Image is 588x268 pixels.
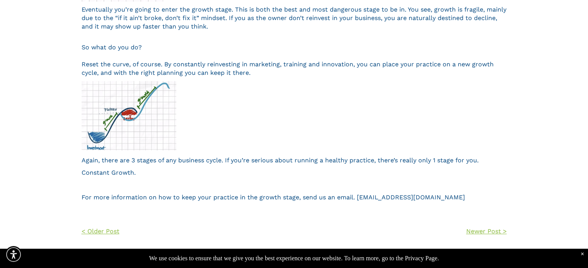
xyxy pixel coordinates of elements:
span: So what do you do? [82,44,142,51]
a: Newer Post > [294,219,507,244]
span: Again, there are 3 stages of any business cycle. If you’re serious about running a healthy practi... [82,157,479,176]
p: < Older Post [82,225,294,238]
span: Eventually you’re going to enter the growth stage. This is both the best and most dangerous stage... [82,6,506,30]
p: Newer Post > [294,225,507,238]
span: For more information on how to keep your practice in the growth stage, send us an email. [EMAIL_A... [82,194,465,201]
div: Accessibility Menu [5,246,22,263]
span: Reset the curve, of course. By constantly reinvesting in marketing, training and innovation, you ... [82,61,494,76]
div: Dismiss notification [581,251,584,258]
a: < Older Post [82,219,294,244]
